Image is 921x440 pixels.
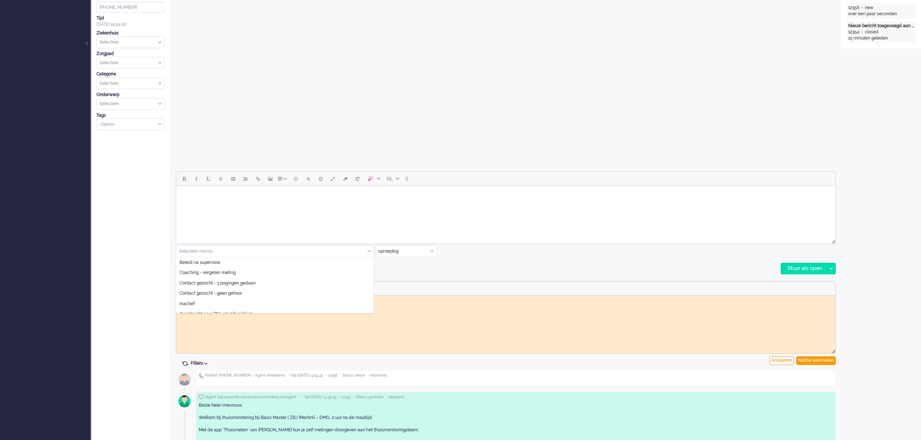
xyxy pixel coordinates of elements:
div: 12354 [848,29,859,35]
button: Reset content [351,173,364,185]
div: Tags [96,112,165,119]
span: Filters [191,361,210,366]
div: over een paar seconden [848,11,914,17]
div: Onderwerp [96,92,165,98]
li: Contact gezocht - geen gehoor [176,288,373,299]
button: Bold [178,173,190,185]
span: • Tijd [DATE] 14:39:39 [301,395,336,400]
span: • Status gesloten [354,395,384,400]
button: Clear formatting [339,173,351,185]
div: Resize [829,347,835,353]
li: Contact gezocht - 3 pogingen gedaan [176,278,373,289]
div: Select Tags [96,119,165,130]
iframe: Rich Text Area [176,186,835,237]
button: Strikethrough [215,173,227,185]
span: • 12356 [326,373,338,378]
span: • Tijd [DATE] 14:54:42 [288,373,323,378]
button: Fullscreen [327,173,339,185]
div: [DATE] 14:54:42 [96,15,165,28]
button: Underline [202,173,215,185]
button: Insert/edit image [264,173,276,185]
img: ic_telephone_grey.svg [199,373,204,378]
li: Inactief [176,299,373,309]
button: Numbered list [239,173,252,185]
button: Emoticons [290,173,302,185]
span: • inkomend [368,373,387,378]
span: Agent zbjcareprofessionalsteamomnideskchatagent • [206,395,299,400]
span: 0 [405,176,408,182]
div: Ziekenhuis [96,30,165,36]
div: - [859,29,865,35]
button: Italic [190,173,202,185]
div: Nieuw bericht toegevoegd aan gesprek [848,23,914,29]
div: Categorie [96,71,165,77]
div: closed [865,29,879,35]
button: Insert/edit link [252,173,264,185]
span: • Status nieuw [340,373,365,378]
div: 12356 [848,5,859,11]
div: Annuleren [769,356,794,365]
button: Bullet list [227,173,239,185]
div: Zorgpad [96,51,165,57]
button: Table [276,173,290,185]
li: Overdracht naar TM-vpk (afmelding) [176,309,373,319]
button: Delay message [314,173,327,185]
img: avatar [175,392,194,410]
li: Beleid na supervisie [176,257,373,268]
span: • 12354 [339,395,351,400]
span: Contact gezocht - geen gehoor [179,290,242,296]
button: AI [364,173,383,185]
button: 0 [402,173,412,185]
img: ic_chat_grey.svg [199,395,204,399]
span: Patiënt [PHONE_NUMBER] • Agent kimwillems [205,373,285,378]
div: new [865,5,873,11]
div: Resize [829,237,835,244]
input: +31612345678 [96,2,165,13]
span: Inactief [179,301,195,307]
span: Overdracht naar TM-vpk (afmelding) [179,311,252,317]
span: Beleid na supervisie [179,260,220,266]
div: Notitie aanmaken [796,356,836,365]
button: Add attachment [302,173,314,185]
div: 15 minuten geleden [848,35,914,41]
span: • uitgaand [386,395,404,400]
div: Tijd [96,15,165,21]
button: Language [383,173,402,185]
img: avatar [175,370,194,389]
li: Coaching - vergeten meting [176,267,373,278]
iframe: Rich Text Area [176,296,835,347]
span: Contact gezocht - 3 pogingen gedaan [179,280,256,286]
div: - [859,5,865,11]
span: Coaching - vergeten meting [179,270,236,276]
span: NL [387,176,393,182]
div: Stuur als open [781,263,826,274]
